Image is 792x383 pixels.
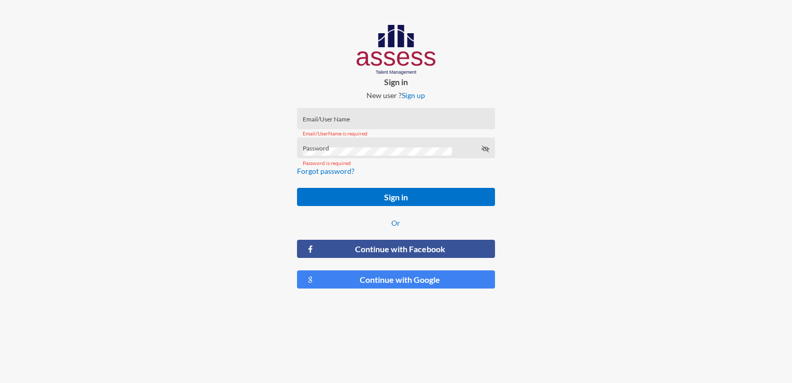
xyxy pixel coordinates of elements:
[297,270,494,289] button: Continue with Google
[289,77,503,87] p: Sign in
[357,25,436,75] img: AssessLogoo.svg
[297,188,494,206] button: Sign in
[303,160,489,166] mat-error: Password is required
[289,91,503,100] p: New user ?
[303,131,489,136] mat-error: Email/UserName is required
[297,218,494,227] p: Or
[297,240,494,258] button: Continue with Facebook
[402,91,425,100] a: Sign up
